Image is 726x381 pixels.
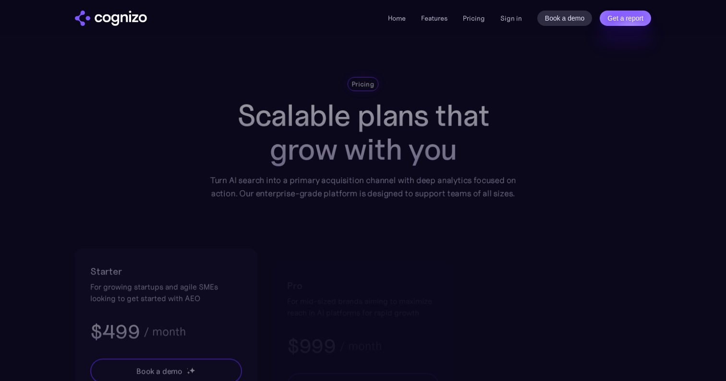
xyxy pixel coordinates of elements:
img: cognizo logo [75,11,147,26]
h2: Starter [90,264,242,279]
a: home [75,11,147,26]
h1: Scalable plans that grow with you [203,99,523,166]
a: Features [421,14,448,23]
a: Book a demo [537,11,593,26]
img: star [189,367,195,373]
a: Sign in [500,12,522,24]
div: Pricing [351,80,374,89]
img: star [187,368,188,369]
a: Pricing [463,14,485,23]
a: Home [388,14,406,23]
h3: $999 [287,334,336,358]
div: / month [339,340,382,352]
div: For mid-sized brands aiming to maximize reach in AI platforms for rapid growth [287,295,439,318]
h2: Pro [287,278,439,293]
div: Book a demo [136,365,182,377]
img: star [187,371,190,374]
h3: $499 [90,319,140,344]
div: / month [144,326,186,337]
div: For growing startups and agile SMEs looking to get started with AEO [90,281,242,304]
a: Get a report [600,11,651,26]
div: Turn AI search into a primary acquisition channel with deep analytics focused on action. Our ente... [203,174,523,200]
